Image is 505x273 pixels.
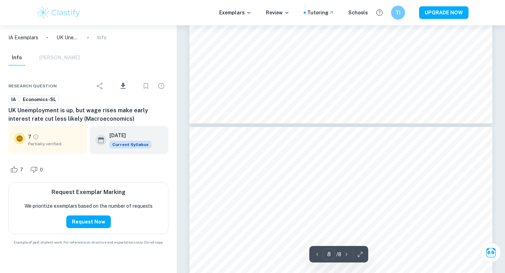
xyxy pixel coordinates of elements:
[9,96,18,103] span: IA
[8,240,168,245] span: Example of past student work. For reference on structure and expectations only. Do not copy.
[66,215,111,228] button: Request Now
[97,34,107,41] p: Info
[139,79,153,93] div: Bookmark
[28,141,81,147] span: Partially verified
[8,164,27,175] div: Like
[36,166,47,173] span: 0
[8,95,19,104] a: IA
[93,79,107,93] div: Share
[33,134,39,140] a: Grade partially verified
[109,132,146,139] h6: [DATE]
[391,6,405,20] button: TI
[8,50,25,66] button: Info
[348,9,368,16] a: Schools
[394,9,402,16] h6: TI
[419,6,469,19] button: UPGRADE NOW
[219,9,252,16] p: Exemplars
[266,9,290,16] p: Review
[481,243,501,262] button: Ask Clai
[108,77,137,95] div: Download
[16,166,27,173] span: 7
[28,164,47,175] div: Dislike
[20,96,59,103] span: Economics-SL
[373,7,385,19] button: Help and Feedback
[154,79,168,93] div: Report issue
[25,202,153,210] p: We prioritize exemplars based on the number of requests
[8,83,57,89] span: Research question
[8,34,38,41] a: IA Exemplars
[109,141,151,148] div: This exemplar is based on the current syllabus. Feel free to refer to it for inspiration/ideas wh...
[56,34,79,41] p: UK Unemployment is up, but wage rises make early interest rate cut less likely (Macroeconomics)
[52,188,126,197] h6: Request Exemplar Marking
[20,95,59,104] a: Economics-SL
[36,6,81,20] img: Clastify logo
[307,9,334,16] a: Tutoring
[109,141,151,148] span: Current Syllabus
[336,251,341,258] p: / 8
[28,133,31,141] p: 7
[8,106,168,123] h6: UK Unemployment is up, but wage rises make early interest rate cut less likely (Macroeconomics)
